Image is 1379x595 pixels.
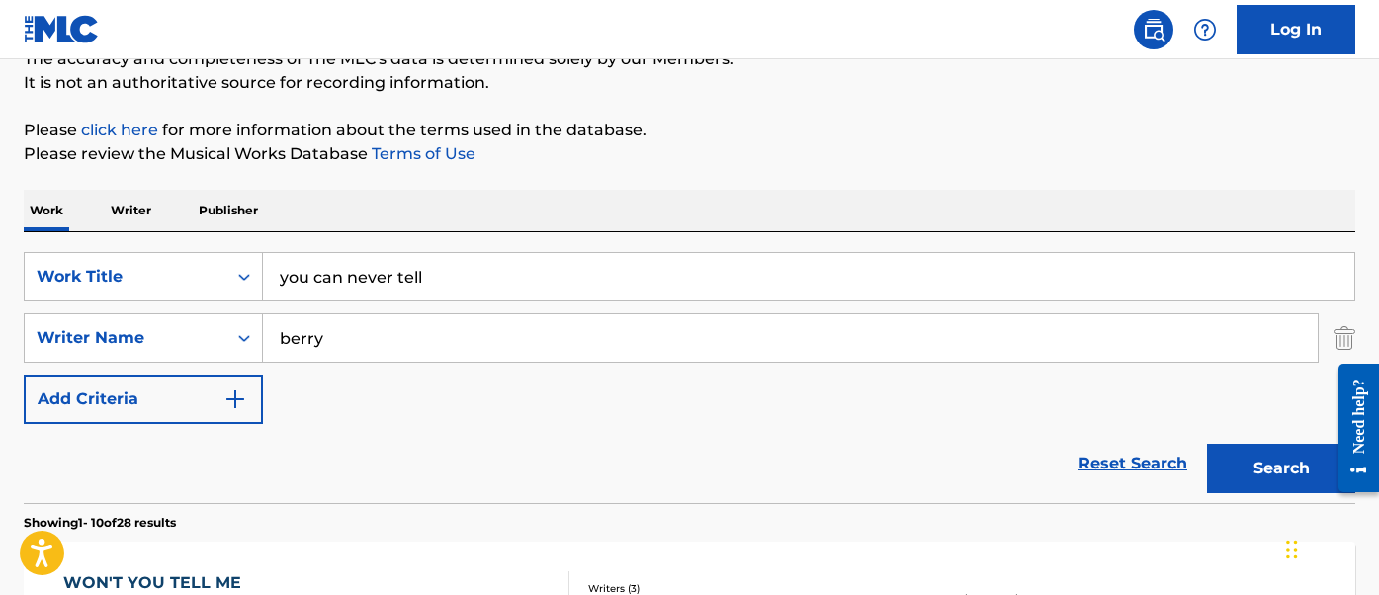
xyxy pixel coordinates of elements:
div: Writer Name [37,326,215,350]
button: Search [1207,444,1355,493]
iframe: Resource Center [1324,348,1379,507]
img: MLC Logo [24,15,100,43]
p: Please for more information about the terms used in the database. [24,119,1355,142]
img: help [1193,18,1217,42]
img: search [1142,18,1165,42]
p: Showing 1 - 10 of 28 results [24,514,176,532]
div: Drag [1286,520,1298,579]
p: Please review the Musical Works Database [24,142,1355,166]
a: Log In [1237,5,1355,54]
div: Help [1185,10,1225,49]
img: 9d2ae6d4665cec9f34b9.svg [223,387,247,411]
p: Writer [105,190,157,231]
img: Delete Criterion [1334,313,1355,363]
p: The accuracy and completeness of The MLC's data is determined solely by our Members. [24,47,1355,71]
a: Public Search [1134,10,1173,49]
div: WON'T YOU TELL ME [63,571,251,595]
p: Publisher [193,190,264,231]
a: Terms of Use [368,144,475,163]
p: Work [24,190,69,231]
div: Work Title [37,265,215,289]
a: Reset Search [1069,442,1197,485]
iframe: Chat Widget [1280,500,1379,595]
button: Add Criteria [24,375,263,424]
p: It is not an authoritative source for recording information. [24,71,1355,95]
a: click here [81,121,158,139]
form: Search Form [24,252,1355,503]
